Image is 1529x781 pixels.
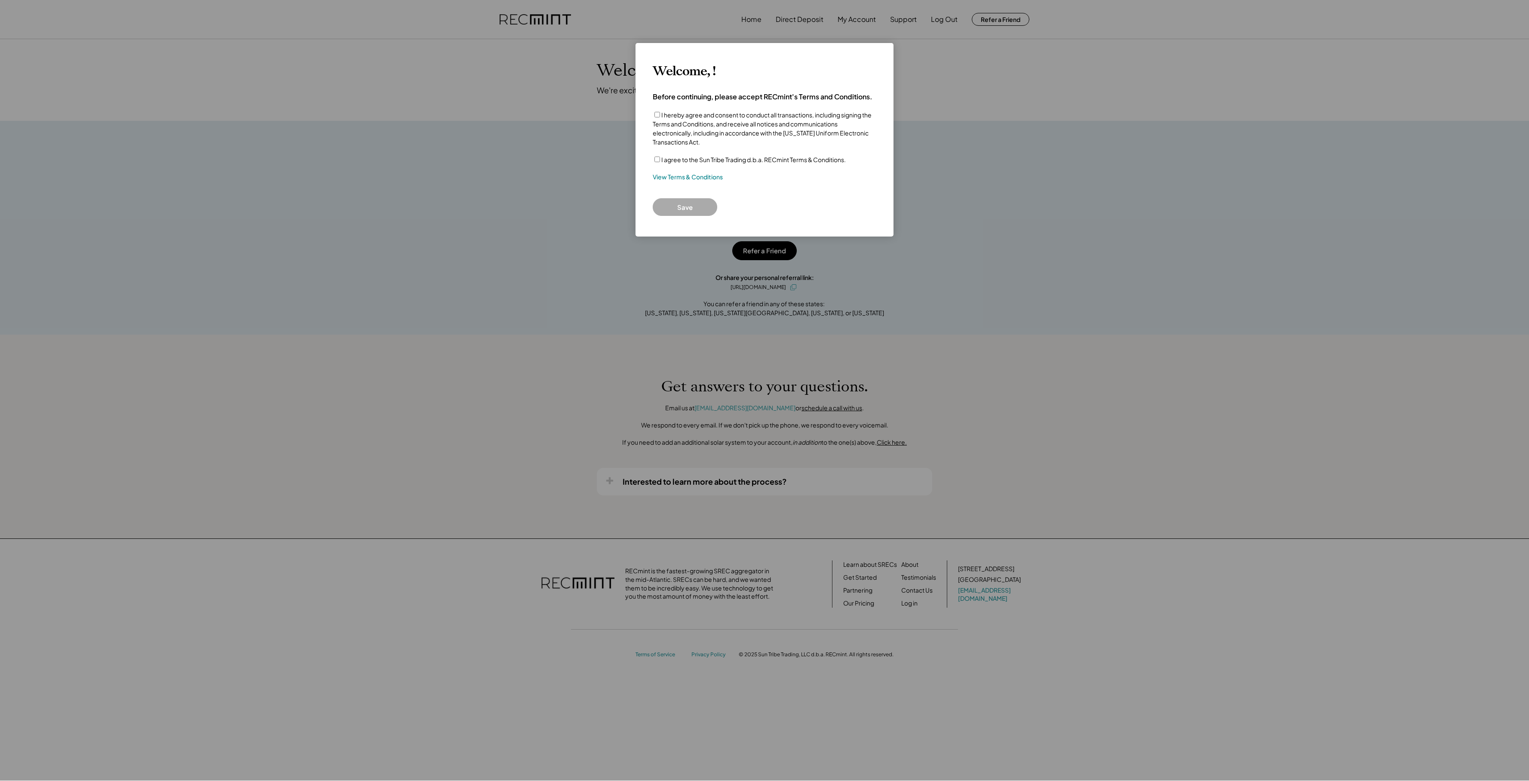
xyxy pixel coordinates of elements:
[653,198,717,216] button: Save
[653,173,723,181] a: View Terms & Conditions
[653,111,872,146] label: I hereby agree and consent to conduct all transactions, including signing the Terms and Condition...
[653,92,872,101] h4: Before continuing, please accept RECmint's Terms and Conditions.
[653,64,715,79] h3: Welcome, !
[661,156,846,163] label: I agree to the Sun Tribe Trading d.b.a. RECmint Terms & Conditions.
